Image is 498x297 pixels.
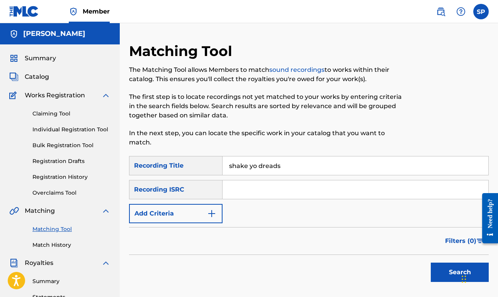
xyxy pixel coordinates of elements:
img: help [456,7,466,16]
form: Search Form [129,156,489,286]
img: expand [101,258,110,268]
img: Matching [9,206,19,216]
img: Summary [9,54,19,63]
img: Royalties [9,258,19,268]
a: Matching Tool [32,225,110,233]
button: Add Criteria [129,204,223,223]
img: search [436,7,445,16]
div: Drag [462,268,466,291]
a: Individual Registration Tool [32,126,110,134]
a: CatalogCatalog [9,72,49,81]
span: Filters ( 0 ) [445,236,476,246]
div: Help [453,4,469,19]
img: Catalog [9,72,19,81]
a: Claiming Tool [32,110,110,118]
img: 9d2ae6d4665cec9f34b9.svg [207,209,216,218]
img: expand [101,91,110,100]
button: Search [431,263,489,282]
a: Registration Drafts [32,157,110,165]
button: Filters (0) [440,231,489,251]
img: Works Registration [9,91,19,100]
a: Registration History [32,173,110,181]
div: User Menu [473,4,489,19]
img: expand [101,206,110,216]
span: Summary [25,54,56,63]
iframe: Chat Widget [459,260,498,297]
span: Member [83,7,110,16]
img: Accounts [9,29,19,39]
span: Works Registration [25,91,85,100]
a: Match History [32,241,110,249]
span: Catalog [25,72,49,81]
img: Top Rightsholder [69,7,78,16]
span: Royalties [25,258,53,268]
a: Summary [32,277,110,285]
img: MLC Logo [9,6,39,17]
a: SummarySummary [9,54,56,63]
p: The first step is to locate recordings not yet matched to your works by entering criteria in the ... [129,92,406,120]
p: In the next step, you can locate the specific work in your catalog that you want to match. [129,129,406,147]
a: Overclaims Tool [32,189,110,197]
h5: Sebastian Picchioni [23,29,85,38]
iframe: Resource Center [476,187,498,250]
h2: Matching Tool [129,42,236,60]
a: sound recordings [269,66,325,73]
span: Matching [25,206,55,216]
p: The Matching Tool allows Members to match to works within their catalog. This ensures you'll coll... [129,65,406,84]
a: Public Search [433,4,449,19]
a: Bulk Registration Tool [32,141,110,149]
